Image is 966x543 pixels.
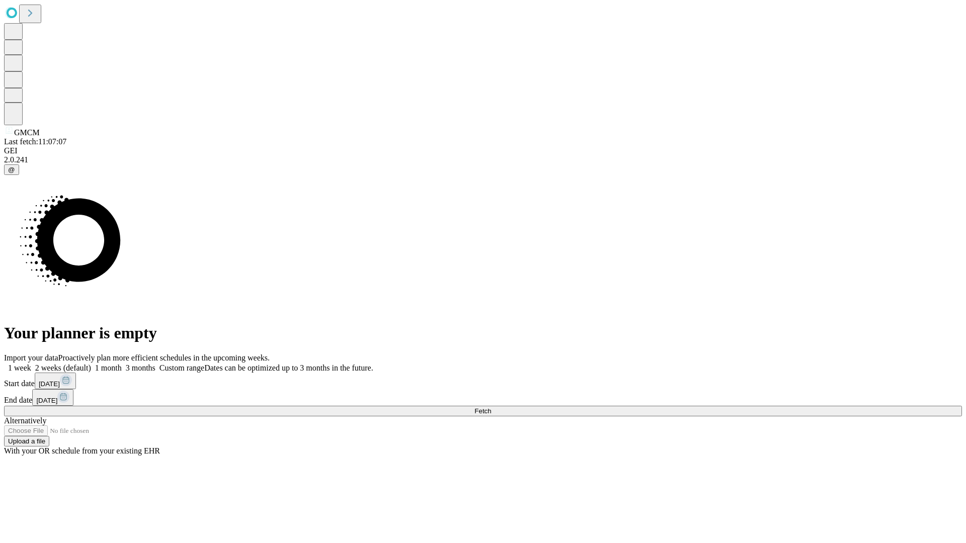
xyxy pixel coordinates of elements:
[4,164,19,175] button: @
[35,364,91,372] span: 2 weeks (default)
[39,380,60,388] span: [DATE]
[8,166,15,173] span: @
[58,353,270,362] span: Proactively plan more efficient schedules in the upcoming weeks.
[4,406,962,416] button: Fetch
[95,364,122,372] span: 1 month
[4,324,962,342] h1: Your planner is empty
[35,373,76,389] button: [DATE]
[4,155,962,164] div: 2.0.241
[159,364,204,372] span: Custom range
[474,407,491,415] span: Fetch
[8,364,31,372] span: 1 week
[126,364,155,372] span: 3 months
[36,397,57,404] span: [DATE]
[4,373,962,389] div: Start date
[4,416,46,425] span: Alternatively
[4,436,49,446] button: Upload a file
[4,146,962,155] div: GEI
[4,446,160,455] span: With your OR schedule from your existing EHR
[4,353,58,362] span: Import your data
[4,389,962,406] div: End date
[4,137,66,146] span: Last fetch: 11:07:07
[32,389,73,406] button: [DATE]
[204,364,373,372] span: Dates can be optimized up to 3 months in the future.
[14,128,40,137] span: GMCM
